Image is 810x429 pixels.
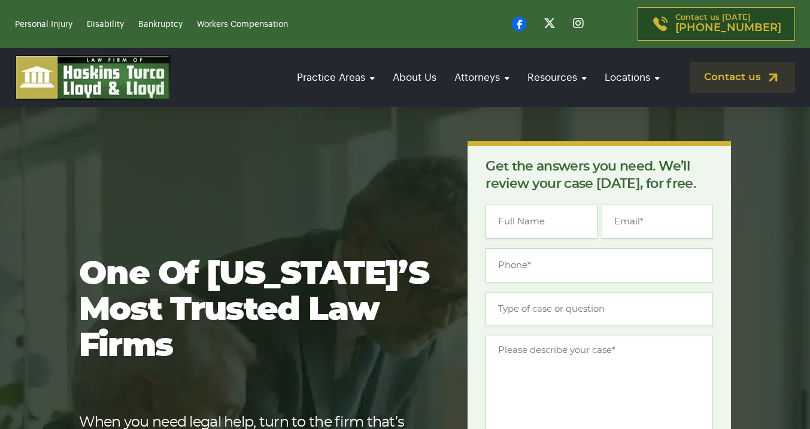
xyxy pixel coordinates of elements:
input: Type of case or question [486,292,713,326]
h1: One of [US_STATE]’s most trusted law firms [79,257,430,364]
a: Contact us [DATE][PHONE_NUMBER] [638,7,795,41]
span: [PHONE_NUMBER] [675,22,781,34]
a: Bankruptcy [138,20,183,29]
a: Locations [599,60,666,95]
a: Personal Injury [15,20,72,29]
a: Disability [87,20,124,29]
a: Contact us [690,62,795,93]
a: About Us [387,60,442,95]
a: Attorneys [448,60,515,95]
a: Workers Compensation [197,20,288,29]
p: Get the answers you need. We’ll review your case [DATE], for free. [486,158,713,193]
img: logo [15,55,171,100]
input: Phone* [486,248,713,282]
a: Resources [521,60,593,95]
input: Full Name [486,205,597,239]
input: Email* [602,205,713,239]
a: Practice Areas [291,60,381,95]
p: Contact us [DATE] [675,14,781,34]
